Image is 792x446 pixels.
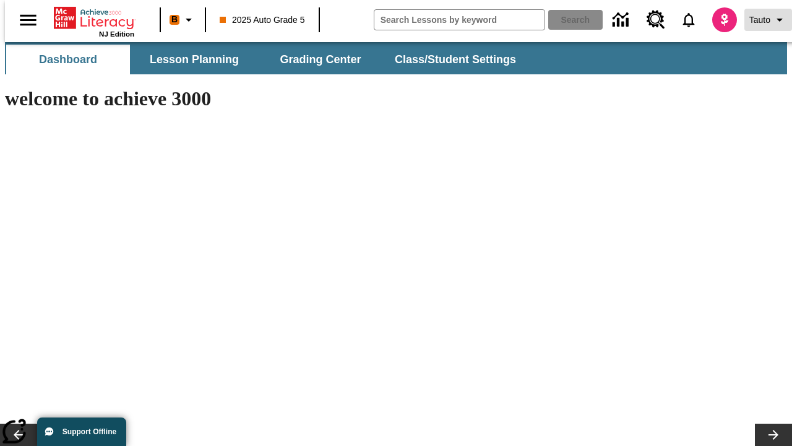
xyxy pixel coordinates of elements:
div: SubNavbar [5,42,787,74]
button: Support Offline [37,418,126,446]
div: Home [54,4,134,38]
a: Notifications [673,4,705,36]
button: Open side menu [10,2,46,38]
span: Tauto [749,14,770,27]
span: Class/Student Settings [395,53,516,67]
h1: welcome to achieve 3000 [5,87,540,110]
span: B [171,12,178,27]
a: Data Center [605,3,639,37]
span: Support Offline [62,427,116,436]
div: SubNavbar [5,45,527,74]
button: Lesson Planning [132,45,256,74]
img: avatar image [712,7,737,32]
span: Lesson Planning [150,53,239,67]
span: 2025 Auto Grade 5 [220,14,305,27]
button: Boost Class color is orange. Change class color [165,9,201,31]
span: Dashboard [39,53,97,67]
button: Profile/Settings [744,9,792,31]
a: Resource Center, Will open in new tab [639,3,673,37]
a: Home [54,6,134,30]
button: Grading Center [259,45,382,74]
button: Select a new avatar [705,4,744,36]
span: NJ Edition [99,30,134,38]
button: Lesson carousel, Next [755,424,792,446]
button: Class/Student Settings [385,45,526,74]
span: Grading Center [280,53,361,67]
input: search field [374,10,544,30]
button: Dashboard [6,45,130,74]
